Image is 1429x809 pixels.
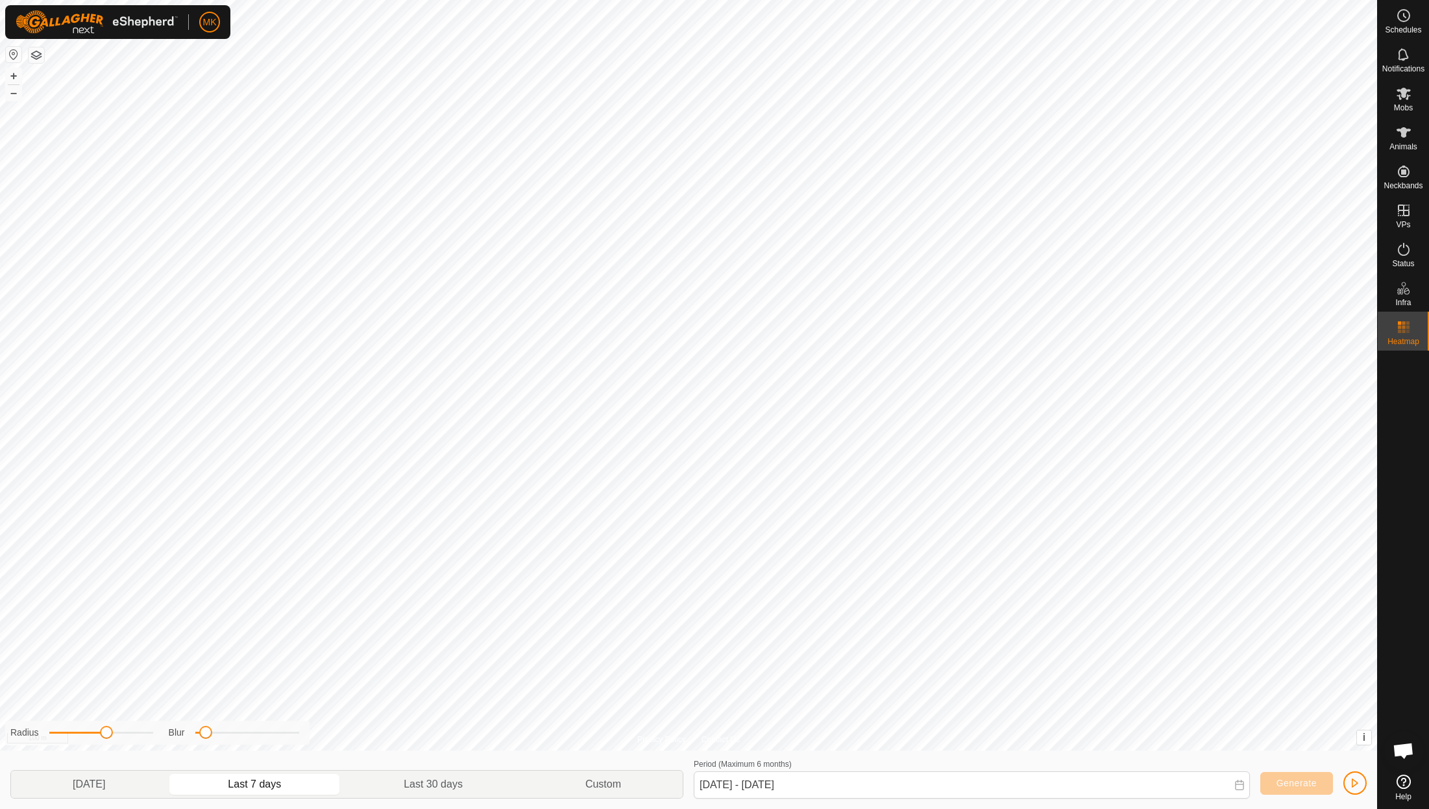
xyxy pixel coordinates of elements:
button: Reset Map [6,47,21,62]
span: i [1363,732,1365,743]
label: Blur [169,726,185,740]
span: Mobs [1394,104,1413,112]
span: Last 7 days [228,777,281,792]
span: Last 30 days [404,777,463,792]
span: Infra [1395,299,1411,306]
span: Heatmap [1387,338,1419,345]
a: Help [1378,769,1429,806]
label: Radius [10,726,39,740]
button: Generate [1260,772,1333,795]
span: Generate [1276,778,1317,788]
span: Notifications [1382,65,1424,73]
span: Neckbands [1384,182,1423,190]
label: Period (Maximum 6 months) [694,760,792,769]
span: Custom [585,777,621,792]
a: Contact Us [702,734,740,745]
span: Status [1392,260,1414,268]
button: i [1357,730,1371,745]
span: VPs [1396,221,1410,229]
button: Map Layers [29,47,44,63]
button: – [6,85,21,101]
img: Gallagher Logo [16,10,178,34]
a: Open chat [1384,731,1423,770]
span: Help [1395,793,1411,801]
button: + [6,68,21,84]
span: Animals [1389,143,1417,151]
span: MK [203,16,217,29]
a: Privacy Policy [637,734,686,745]
span: [DATE] [73,777,105,792]
span: Schedules [1385,26,1421,34]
